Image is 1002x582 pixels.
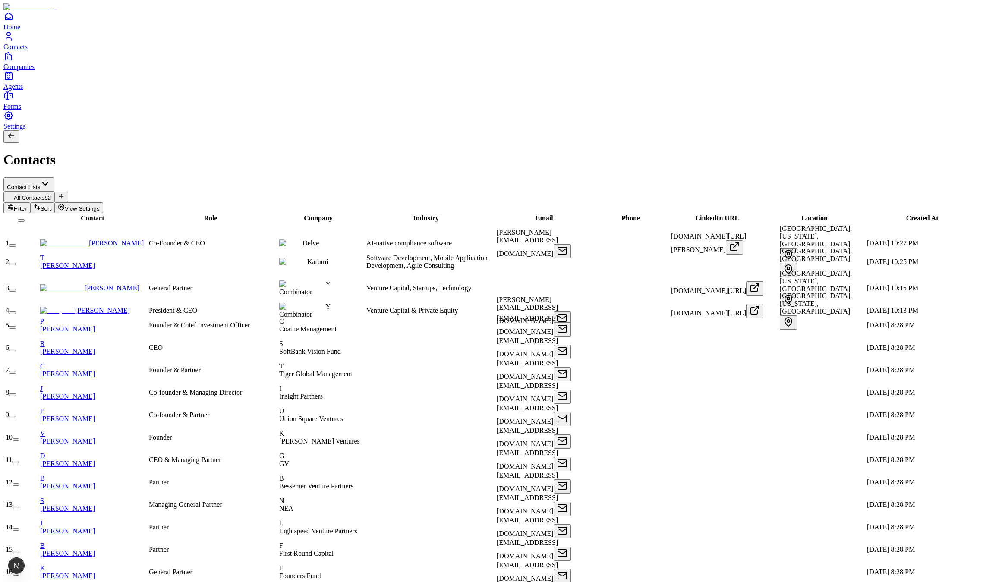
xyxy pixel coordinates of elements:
th: Created At [858,214,986,223]
span: Venture Capital & Private Equity [366,307,458,314]
div: BBessemer Venture Partners [279,475,365,490]
span: Founders Fund [279,572,321,579]
span: Bessemer Venture Partners [279,482,353,490]
div: U [279,407,365,415]
span: 6 [6,344,9,351]
div: K [40,564,147,572]
a: T[PERSON_NAME] [40,254,147,269]
a: D[PERSON_NAME] [40,452,147,467]
span: 12 [6,478,13,486]
span: Coatue Management [279,325,337,333]
button: Open [554,390,571,404]
span: Tiger Global Management [279,370,352,378]
span: Karumi [307,258,328,265]
a: [PERSON_NAME] [40,284,139,292]
span: Email [536,214,553,222]
span: Managing General Partner [149,501,222,508]
img: Item Brain Logo [3,3,57,11]
span: [DATE] 10:25 PM [867,258,918,265]
button: View Settings [54,202,103,213]
th: Phone [599,214,663,223]
span: [DOMAIN_NAME][URL] [671,287,746,294]
span: 9 [6,411,9,418]
span: 5 [6,321,9,329]
span: First Round Capital [279,550,334,557]
div: B [40,542,147,550]
span: [DATE] 10:27 PM [867,239,918,247]
span: Company [304,214,333,222]
a: [PERSON_NAME] [40,239,144,247]
button: Open [726,240,743,255]
span: General Partner [149,568,192,576]
button: Open [554,345,571,359]
a: S[PERSON_NAME] [40,497,147,512]
button: Open [780,263,797,277]
span: Industry [413,214,439,222]
span: 13 [6,501,13,508]
span: [DATE] 8:28 PM [867,321,915,329]
button: Sort [30,202,54,213]
div: T [40,254,147,262]
span: [DATE] 8:28 PM [867,546,915,553]
th: Role [147,214,274,223]
div: D [40,452,147,460]
span: Founder [149,434,172,441]
div: FFounders Fund [279,564,365,580]
div: S [40,497,147,505]
img: Karun Kaushik [40,239,89,247]
div: B [40,475,147,482]
div: LLightspeed Venture Partners [279,519,365,535]
span: 15 [6,546,13,553]
span: [DATE] 8:28 PM [867,411,915,418]
button: Open [554,457,571,471]
span: NEA [279,505,293,512]
button: Open [554,434,571,449]
div: C [40,362,147,370]
span: Contact [81,214,104,222]
img: Karumi [279,258,307,266]
span: 11 [6,456,12,463]
a: J[PERSON_NAME] [40,385,147,400]
span: All Contacts [14,195,44,201]
span: GV [279,460,289,467]
div: V [40,430,147,437]
span: [DATE] 10:15 PM [867,284,918,292]
span: [GEOGRAPHIC_DATA], [US_STATE], [GEOGRAPHIC_DATA] [780,270,852,293]
span: Co-founder & Managing Director [149,389,242,396]
span: [DATE] 8:28 PM [867,389,915,396]
span: 14 [6,523,13,531]
a: J[PERSON_NAME] [40,519,147,535]
div: J [40,385,147,393]
a: Contacts [3,31,999,50]
span: [PERSON_NAME][EMAIL_ADDRESS][DOMAIN_NAME] [497,296,558,324]
div: TTiger Global Management [279,362,365,378]
span: CEO & Managing Partner [149,456,221,463]
span: [GEOGRAPHIC_DATA], [US_STATE], [GEOGRAPHIC_DATA] [780,225,852,248]
span: [EMAIL_ADDRESS][DOMAIN_NAME] [497,337,558,358]
span: [GEOGRAPHIC_DATA], [GEOGRAPHIC_DATA] [780,247,852,262]
span: Phone [621,214,640,222]
span: Insight Partners [279,393,323,400]
span: Home [3,23,20,31]
span: [DATE] 10:13 PM [867,307,918,314]
button: Open [554,547,571,561]
a: C[PERSON_NAME] [40,362,147,378]
span: 82 [44,195,51,201]
span: [EMAIL_ADDRESS][DOMAIN_NAME] [497,449,558,470]
a: B[PERSON_NAME] [40,542,147,557]
span: CEO [149,344,163,351]
a: V[PERSON_NAME] [40,430,147,445]
img: Delve [279,239,302,247]
span: Created At [906,214,939,222]
span: Co-Founder & CEO [149,239,205,247]
div: F [40,407,147,415]
div: KarumiKarumi [279,258,365,266]
div: N [279,497,365,505]
a: Forms [3,91,999,110]
div: B [279,475,365,482]
div: P [40,318,147,325]
span: Companies [3,63,35,70]
span: [DATE] 8:28 PM [867,456,915,463]
th: Company [275,214,361,223]
span: [EMAIL_ADDRESS][DOMAIN_NAME] [497,472,558,492]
